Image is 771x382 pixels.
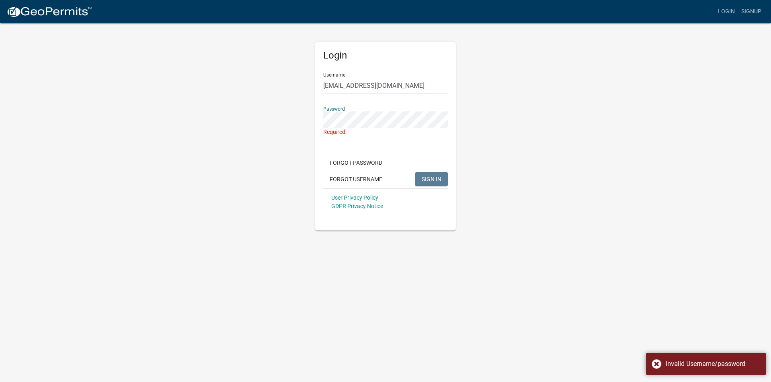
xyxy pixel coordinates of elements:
h5: Login [323,50,448,61]
span: SIGN IN [422,176,441,182]
div: Invalid Username/password [666,359,760,369]
button: SIGN IN [415,172,448,186]
a: User Privacy Policy [331,194,378,201]
a: Signup [738,4,765,19]
a: GDPR Privacy Notice [331,203,383,209]
div: Required [323,128,448,136]
button: Forgot Password [323,156,389,170]
button: Forgot Username [323,172,389,186]
a: Login [715,4,738,19]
